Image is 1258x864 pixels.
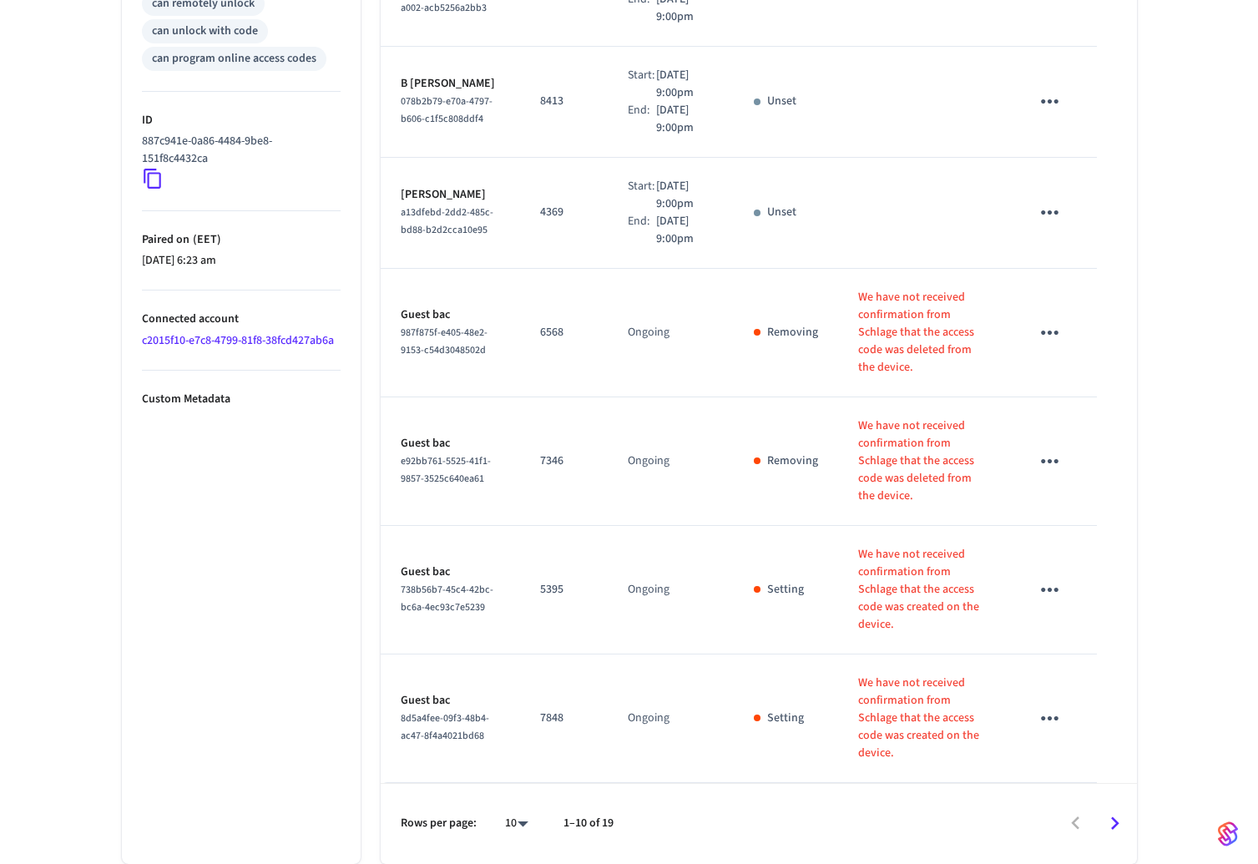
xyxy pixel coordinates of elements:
td: Ongoing [608,526,734,654]
p: [DATE] 9:00pm [656,102,715,137]
span: 078b2b79-e70a-4797-b606-c1f5c808ddf4 [401,94,493,126]
p: Paired on [142,231,341,249]
div: can unlock with code [152,23,258,40]
p: Guest bac [401,435,500,452]
p: ID [142,112,341,129]
div: End: [628,102,656,137]
div: End: [628,213,656,248]
p: 8413 [540,93,588,110]
p: Removing [767,452,818,470]
p: [PERSON_NAME] [401,186,500,204]
button: Go to next page [1095,804,1134,843]
div: Start: [628,178,656,213]
p: 4369 [540,204,588,221]
p: Unset [767,204,796,221]
p: 5395 [540,581,588,599]
p: Setting [767,581,804,599]
p: [DATE] 9:00pm [656,67,715,102]
p: We have not received confirmation from Schlage that the access code was deleted from the device. [858,417,990,505]
td: Ongoing [608,269,734,397]
span: 8d5a4fee-09f3-48b4-ac47-8f4a4021bd68 [401,711,489,743]
p: Guest bac [401,563,500,581]
p: Setting [767,710,804,727]
span: 738b56b7-45c4-42bc-bc6a-4ec93c7e5239 [401,583,493,614]
span: ( EET ) [189,231,221,248]
p: Connected account [142,311,341,328]
td: Ongoing [608,654,734,783]
a: c2015f10-e7c8-4799-81f8-38fcd427ab6a [142,332,334,349]
div: 10 [497,811,537,836]
p: Unset [767,93,796,110]
p: [DATE] 9:00pm [656,213,715,248]
p: Removing [767,324,818,341]
p: Guest bac [401,306,500,324]
img: SeamLogoGradient.69752ec5.svg [1218,821,1238,847]
p: [DATE] 9:00pm [656,178,715,213]
p: 1–10 of 19 [563,815,614,832]
td: Ongoing [608,397,734,526]
div: Start: [628,67,656,102]
p: Guest bac [401,692,500,710]
p: We have not received confirmation from Schlage that the access code was deleted from the device. [858,289,990,376]
div: can program online access codes [152,50,316,68]
p: 7848 [540,710,588,727]
p: 6568 [540,324,588,341]
p: Rows per page: [401,815,477,832]
p: 887c941e-0a86-4484-9be8-151f8c4432ca [142,133,334,168]
span: e92bb761-5525-41f1-9857-3525c640ea61 [401,454,491,486]
p: We have not received confirmation from Schlage that the access code was created on the device. [858,546,990,634]
p: We have not received confirmation from Schlage that the access code was created on the device. [858,675,990,762]
p: B [PERSON_NAME] [401,75,500,93]
p: Custom Metadata [142,391,341,408]
span: 987f875f-e405-48e2-9153-c54d3048502d [401,326,488,357]
span: a13dfebd-2dd2-485c-bd88-b2d2cca10e95 [401,205,493,237]
p: [DATE] 6:23 am [142,252,341,270]
p: 7346 [540,452,588,470]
